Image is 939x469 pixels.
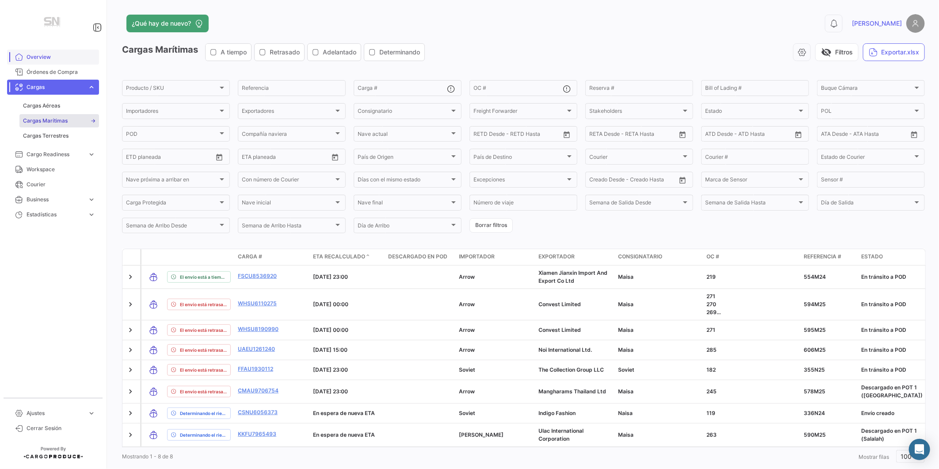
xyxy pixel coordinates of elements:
[270,48,300,57] span: Retrasado
[238,300,284,308] a: WHSU6110275
[538,388,606,395] span: Mangharams Thailand Ltd
[238,430,284,438] a: KKFU7965493
[27,150,84,158] span: Cargo Readiness
[213,150,226,164] button: Open calendar
[618,327,634,333] span: Maisa
[804,253,841,261] span: Referencia #
[126,224,218,230] span: Semana de Arribo Desde
[358,109,450,115] span: Consignatario
[180,346,227,354] span: El envío está retrasado.
[863,43,925,61] button: Exportar.xlsx
[706,300,797,308] p: 270
[469,218,513,233] button: Borrar filtros
[126,387,135,396] a: Expand/Collapse Row
[861,366,906,373] span: En tránsito a POD
[27,53,95,61] span: Overview
[804,410,825,416] span: 336N24
[821,201,913,207] span: Día de Salida
[861,273,906,280] span: En tránsito a POD
[126,431,135,439] a: Expand/Collapse Row
[358,132,450,138] span: Nave actual
[459,410,475,416] span: Soviet
[164,249,234,265] datatable-header-cell: Estado de Envio
[238,272,284,280] a: FSCU8536920
[859,454,889,460] span: Mostrar filas
[804,346,826,353] span: 606M25
[909,439,930,460] div: Abrir Intercom Messenger
[364,44,424,61] button: Determinando
[800,249,858,265] datatable-header-cell: Referencia #
[861,346,906,353] span: En tránsito a POD
[861,427,917,442] span: Descargado en POT 1 (Salalah)
[706,346,797,354] p: 285
[7,65,99,80] a: Órdenes de Compra
[538,410,576,416] span: Indigo Fashion
[180,431,227,438] span: Determinando el riesgo ...
[328,150,342,164] button: Open calendar
[385,249,455,265] datatable-header-cell: Descargado en POD
[473,109,565,115] span: Freight Forwarder
[459,366,475,373] span: Soviet
[861,253,883,261] span: Estado
[358,155,450,161] span: País de Origen
[126,273,135,281] a: Expand/Collapse Row
[706,431,797,439] p: 263
[455,249,535,265] datatable-header-cell: Importador
[706,253,719,261] span: OC #
[538,253,575,261] span: Exportador
[804,431,826,438] span: 590M25
[792,128,805,141] button: Open calendar
[242,201,334,207] span: Nave inicial
[309,249,385,265] datatable-header-cell: ETA Recalculado
[538,366,604,373] span: The Collection Group LLC
[739,132,781,138] input: ATD Hasta
[705,132,733,138] input: ATD Desde
[676,128,689,141] button: Open calendar
[88,150,95,158] span: expand_more
[27,83,84,91] span: Cargas
[180,273,227,281] span: El envío está a tiempo.
[821,132,848,138] input: ATA Desde
[180,410,227,417] span: Determinando el riesgo ...
[379,48,420,57] span: Determinando
[852,19,902,28] span: [PERSON_NAME]
[706,273,797,281] p: 219
[238,365,284,373] a: FFAU1930112
[821,47,832,58] span: visibility_off
[126,365,135,374] a: Expand/Collapse Row
[459,388,475,395] span: Arrow
[126,155,142,161] input: Desde
[589,201,681,207] span: Semana de Salida Desde
[27,211,84,219] span: Estadísticas
[901,453,912,460] span: 100
[234,249,287,265] datatable-header-cell: Carga #
[27,68,95,76] span: Órdenes de Compra
[538,269,607,284] span: Xiamen Jianxin Import And Export Co Ltd
[238,325,284,333] a: WHSU8190990
[27,196,84,204] span: Business
[313,327,348,333] span: [DATE] 00:00
[706,366,797,374] p: 182
[27,424,95,432] span: Cerrar Sesión
[854,132,896,138] input: ATA Hasta
[676,173,689,187] button: Open calendar
[180,388,227,395] span: El envío está retrasado.
[19,114,99,127] a: Cargas Marítimas
[705,201,797,207] span: Semana de Salida Hasta
[126,109,218,115] span: Importadores
[459,253,495,261] span: Importador
[19,99,99,112] a: Cargas Aéreas
[313,273,348,280] span: [DATE] 23:00
[618,253,662,261] span: Consignatario
[618,431,634,438] span: Maisa
[906,14,925,33] img: placeholder-user.png
[589,155,681,161] span: Courier
[861,410,894,416] span: Envío creado
[703,249,800,265] datatable-header-cell: OC #
[242,132,334,138] span: Compañía naviera
[126,178,218,184] span: Nave próxima a arribar en
[358,224,450,230] span: Día de Arribo
[388,253,447,261] span: Descargado en POD
[618,273,634,280] span: Maisa
[618,388,634,395] span: Maisa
